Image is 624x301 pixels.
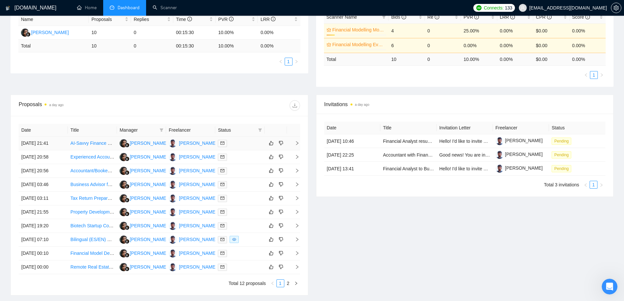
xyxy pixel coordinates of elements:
[70,154,199,160] a: Experienced Accountant for UK Small Business - urgent project
[383,152,475,158] a: Accountant with Financial Modeling Expertise
[294,281,298,285] span: right
[179,167,217,174] div: [PERSON_NAME]
[327,14,357,20] span: Scanner Name
[120,195,167,200] a: LL[PERSON_NAME]
[120,139,128,147] img: LL
[597,181,605,189] li: Next Page
[582,71,590,79] li: Previous Page
[125,198,129,202] img: gigradar-bm.png
[500,14,515,20] span: LRR
[463,14,479,20] span: PVR
[169,209,217,214] a: DB[PERSON_NAME]
[158,125,165,135] span: filter
[153,5,177,10] a: searchScanner
[267,263,275,271] button: like
[19,150,68,164] td: [DATE] 20:58
[279,264,283,270] span: dislike
[169,263,177,271] img: DB
[269,237,274,242] span: like
[220,251,224,255] span: mail
[258,128,262,132] span: filter
[279,60,283,64] span: left
[435,15,439,19] span: info-circle
[220,155,224,159] span: mail
[169,154,217,159] a: DB[PERSON_NAME]
[602,279,617,294] iframe: Intercom live chat
[552,166,574,171] a: Pending
[120,249,128,257] img: LL
[68,150,117,164] td: Experienced Accountant for UK Small Business - urgent project
[70,251,186,256] a: Financial Model Development for Synergistic Businesses
[267,235,275,243] button: like
[89,13,131,26] th: Proposals
[19,124,68,137] th: Date
[285,280,292,287] a: 2
[285,58,292,65] a: 1
[179,222,217,229] div: [PERSON_NAME]
[169,236,217,242] a: DB[PERSON_NAME]
[279,196,283,201] span: dislike
[120,168,167,173] a: LL[PERSON_NAME]
[120,222,128,230] img: LL
[279,237,283,242] span: dislike
[332,41,385,48] a: Financial Modelling Evening
[277,58,285,66] button: left
[552,165,571,172] span: Pending
[388,53,425,66] td: 10
[179,181,217,188] div: [PERSON_NAME]
[269,251,274,256] span: like
[332,26,385,33] a: Financial Modelling Morning
[169,235,177,244] img: DB
[496,138,543,143] a: [PERSON_NAME]
[277,208,285,216] button: dislike
[220,182,224,186] span: mail
[461,23,497,38] td: 25.00%
[590,181,597,189] li: 1
[267,222,275,230] button: like
[118,5,140,10] span: Dashboard
[125,184,129,189] img: gigradar-bm.png
[6,3,10,13] img: logo
[173,40,216,52] td: 00:15:30
[220,210,224,214] span: mail
[355,103,369,106] time: a day ago
[131,40,173,52] td: 0
[220,169,224,173] span: mail
[497,23,533,38] td: 0.00%
[552,151,571,159] span: Pending
[130,195,167,202] div: [PERSON_NAME]
[70,237,231,242] a: Bilingual (ES/EN) Quality of Earnings Analysis – [GEOGRAPHIC_DATA] Target
[125,267,129,271] img: gigradar-bm.png
[169,181,217,187] a: DB[PERSON_NAME]
[388,38,425,53] td: 6
[179,208,217,216] div: [PERSON_NAME]
[269,154,274,160] span: like
[547,15,552,19] span: info-circle
[125,170,129,175] img: gigradar-bm.png
[120,181,167,187] a: LL[PERSON_NAME]
[18,13,89,26] th: Name
[279,168,283,173] span: dislike
[169,195,217,200] a: DB[PERSON_NAME]
[611,5,621,10] span: setting
[269,209,274,215] span: like
[552,138,571,145] span: Pending
[120,208,128,216] img: LL
[279,223,283,228] span: dislike
[169,139,177,147] img: DB
[582,181,590,189] button: left
[68,137,117,150] td: AI-Savvy Finance Ops / Bookkeeper (Fractional, Strategic Focus)
[110,5,114,10] span: dashboard
[169,180,177,189] img: DB
[552,152,574,157] a: Pending
[31,29,69,36] div: [PERSON_NAME]
[117,124,166,137] th: Manager
[461,53,497,66] td: 10.00 %
[380,162,437,176] td: Financial Analyst to Build Family Business Cash Flow Dashboard & Reporting Templates
[19,205,68,219] td: [DATE] 21:55
[484,4,503,11] span: Connects:
[391,14,406,20] span: Bids
[324,148,381,162] td: [DATE] 22:25
[120,223,167,228] a: LL[PERSON_NAME]
[120,236,167,242] a: LL[PERSON_NAME]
